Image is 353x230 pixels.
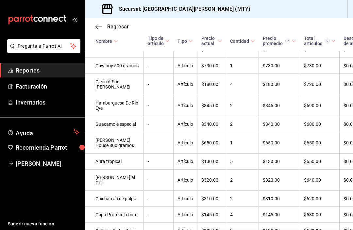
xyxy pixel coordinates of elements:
span: Recomienda Parrot [16,143,79,152]
td: - [144,132,174,154]
span: Sugerir nueva función [8,221,79,227]
td: $130.00 [259,154,300,170]
td: $650.00 [197,132,226,154]
svg: El total artículos considera cambios de precios en los artículos así como costos adicionales por ... [325,39,330,43]
span: Precio actual [201,36,222,46]
td: Artículo [174,191,197,207]
td: $650.00 [300,154,340,170]
td: Copa Protocolo tinto [85,207,144,223]
span: [PERSON_NAME] [16,159,79,168]
td: $180.00 [197,74,226,95]
td: $130.00 [197,154,226,170]
td: $345.00 [197,95,226,116]
td: $650.00 [259,132,300,154]
span: Regresar [107,24,129,30]
td: - [144,58,174,74]
td: Aura tropical [85,154,144,170]
h3: Sucursal: [GEOGRAPHIC_DATA][PERSON_NAME] (MTY) [114,5,250,13]
td: Clericot San [PERSON_NAME] [85,74,144,95]
td: Artículo [174,95,197,116]
td: 2 [226,116,259,132]
span: Cantidad [230,39,255,44]
td: Guacamole especial [85,116,144,132]
td: Artículo [174,154,197,170]
span: Reportes [16,66,79,75]
td: - [144,95,174,116]
td: $310.00 [259,191,300,207]
td: 5 [226,154,259,170]
td: $580.00 [300,207,340,223]
td: 2 [226,95,259,116]
td: $620.00 [300,191,340,207]
a: Pregunta a Parrot AI [5,47,80,54]
span: Pregunta a Parrot AI [18,43,70,50]
div: Nombre [95,39,112,44]
td: Chicharron de pulpo [85,191,144,207]
span: Ayuda [16,128,71,136]
div: Total artículos [304,36,330,46]
div: Tipo de artículo [148,36,164,46]
span: Tipo [177,39,193,44]
td: Artículo [174,170,197,191]
svg: Precio promedio = Total artículos / cantidad [285,39,290,43]
span: Inventarios [16,98,79,107]
td: 4 [226,74,259,95]
button: open_drawer_menu [72,17,77,22]
td: $340.00 [259,116,300,132]
td: - [144,116,174,132]
td: Artículo [174,116,197,132]
td: - [144,191,174,207]
td: $145.00 [259,207,300,223]
td: $320.00 [197,170,226,191]
span: Precio promedio [263,36,296,46]
td: [PERSON_NAME] House 800 gramos [85,132,144,154]
td: Artículo [174,74,197,95]
td: 1 [226,132,259,154]
td: $180.00 [259,74,300,95]
td: Artículo [174,207,197,223]
span: Nombre [95,39,118,44]
td: $320.00 [259,170,300,191]
td: $345.00 [259,95,300,116]
td: $730.00 [300,58,340,74]
div: Cantidad [230,39,249,44]
div: Tipo [177,39,187,44]
td: $640.00 [300,170,340,191]
td: - [144,170,174,191]
button: Regresar [95,24,129,30]
td: - [144,207,174,223]
td: Hamburguesa De Rib Eye [85,95,144,116]
td: $340.00 [197,116,226,132]
div: Precio promedio [263,36,290,46]
div: Precio actual [201,36,216,46]
span: Total artículos [304,36,336,46]
td: Artículo [174,132,197,154]
td: Cow boy 500 gramos [85,58,144,74]
button: Pregunta a Parrot AI [7,39,80,53]
span: Tipo de artículo [148,36,170,46]
td: Artículo [174,58,197,74]
span: Facturación [16,82,79,91]
td: $720.00 [300,74,340,95]
td: 2 [226,191,259,207]
td: - [144,154,174,170]
td: $730.00 [197,58,226,74]
td: $310.00 [197,191,226,207]
td: $690.00 [300,95,340,116]
td: [PERSON_NAME] al Grill [85,170,144,191]
td: - [144,74,174,95]
td: 4 [226,207,259,223]
td: $680.00 [300,116,340,132]
td: $145.00 [197,207,226,223]
td: $730.00 [259,58,300,74]
td: 1 [226,58,259,74]
td: $650.00 [300,132,340,154]
td: 2 [226,170,259,191]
